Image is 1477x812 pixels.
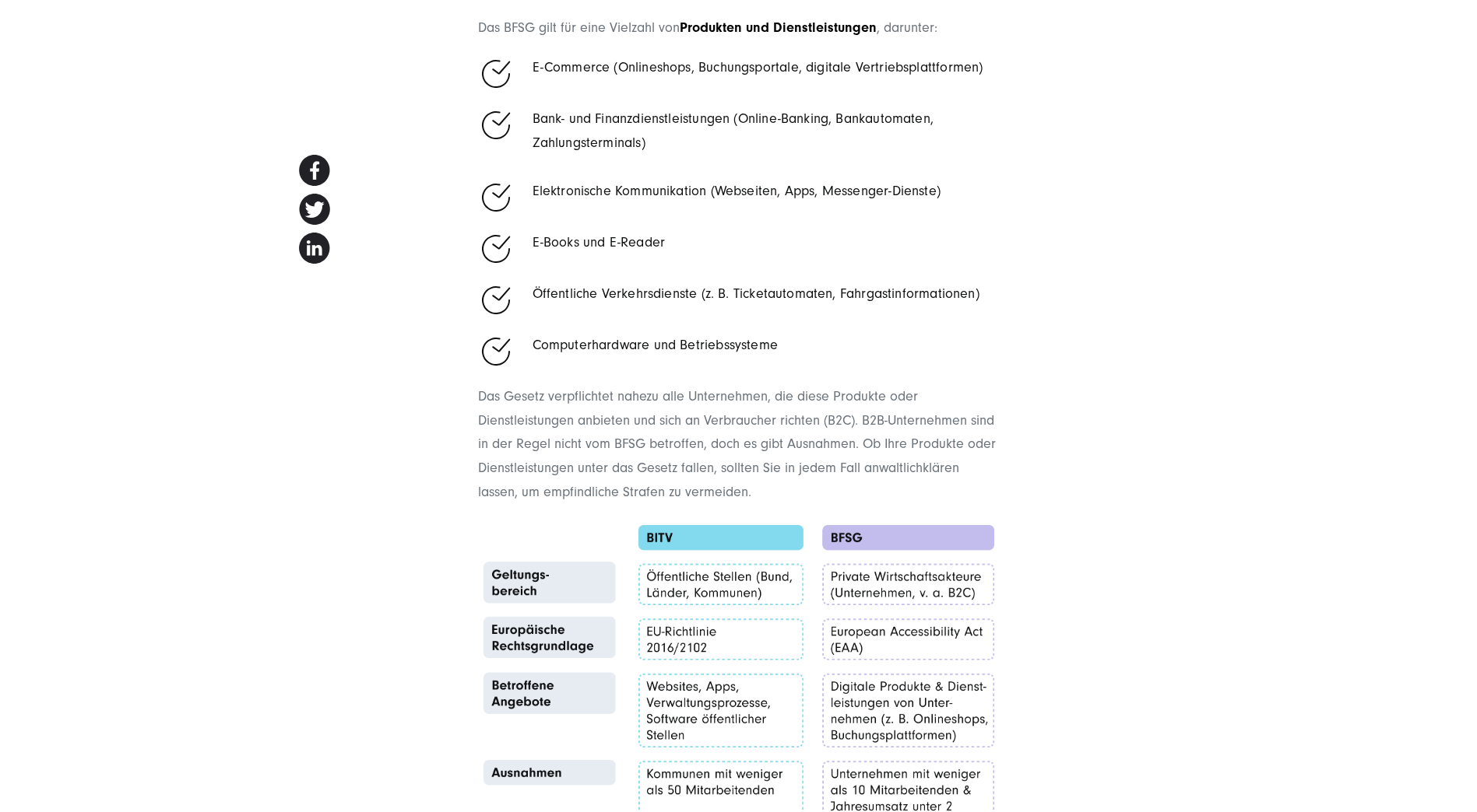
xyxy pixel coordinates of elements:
[680,19,877,36] strong: Produkten und Dienstleistungen
[299,155,330,185] img: Share on facebook
[299,233,330,263] img: Share on linkedin
[478,334,1000,360] li: Computerhardware und Betriebssysteme
[478,56,1000,82] li: E-Commerce (Onlineshops, Buchungsportale, digitale Vertriebsplattformen)
[478,16,1000,40] p: Das BFSG gilt für eine Vielzahl von , darunter:
[478,282,1000,309] li: Öffentliche Verkehrsdienste (z. B. Ticketautomaten, Fahrgastinformationen)
[478,385,1000,504] p: Das Gesetz verpflichtet nahezu alle Unternehmen, die diese Produkte oder Dienstleistungen anbiete...
[478,231,1000,257] li: E-Books und E-Reader
[299,194,330,224] img: Share on twitter
[478,180,1000,206] li: Elektronische Kommunikation (Webseiten, Apps, Messenger-Dienste)
[478,107,1000,155] li: Bank- und Finanzdienstleistungen (Online-Banking, Bankautomaten, Zahlungsterminals)
[478,460,959,500] span: klären lassen, um empfindliche Strafen zu vermeiden.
